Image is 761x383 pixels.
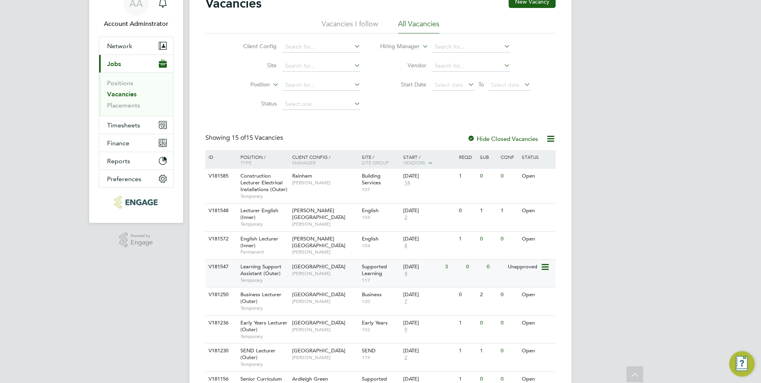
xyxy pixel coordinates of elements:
input: Search for... [432,41,510,53]
div: 1 [457,169,478,184]
input: Search for... [282,61,361,72]
div: [DATE] [403,207,455,214]
div: [DATE] [403,291,455,298]
div: 0 [499,287,519,302]
button: Network [99,37,173,55]
div: Open [520,316,554,330]
div: ID [207,150,234,164]
span: [PERSON_NAME] [292,298,358,305]
div: Unapproved [506,260,541,274]
div: Open [520,344,554,358]
span: Finance [107,139,129,147]
span: 14 [403,180,411,186]
label: Vendor [380,62,426,69]
div: Jobs [99,72,173,116]
span: 102 [362,326,400,333]
span: [GEOGRAPHIC_DATA] [292,291,345,298]
button: Timesheets [99,116,173,134]
span: Building Services [362,172,381,186]
button: Engage Resource Center [729,351,755,377]
span: English [362,235,379,242]
span: Timesheets [107,121,140,129]
span: 107 [362,186,400,193]
a: Powered byEngage [119,233,153,248]
span: [PERSON_NAME] [292,180,358,186]
img: protocol-logo-retina.png [115,196,157,209]
span: Early Years Lecturer (Outer) [240,319,287,333]
span: Temporary [240,333,288,340]
span: 8 [403,242,408,249]
div: 0 [478,316,499,330]
span: [GEOGRAPHIC_DATA] [292,263,345,270]
span: 104 [362,214,400,221]
div: V181250 [207,287,234,302]
span: Lecturer English (Inner) [240,207,278,221]
span: English [362,207,379,214]
span: Construction Lecturer Electrical Installations (Outer) [240,172,287,193]
div: V181548 [207,203,234,218]
a: Go to home page [99,196,174,209]
span: 120 [362,298,400,305]
div: V181236 [207,316,234,330]
label: Position [224,81,270,89]
span: 9 [403,326,408,333]
span: Permanent [240,249,288,255]
span: 7 [403,298,408,305]
span: Manager [292,159,316,166]
div: V181572 [207,232,234,246]
label: Hide Closed Vacancies [467,135,538,143]
span: 15 Vacancies [232,134,283,142]
span: 2 [403,354,408,361]
div: Start / [401,150,457,170]
div: [DATE] [403,173,455,180]
div: 1 [478,344,499,358]
a: Vacancies [107,90,137,98]
span: 15 of [232,134,246,142]
label: Site [231,62,277,69]
span: [PERSON_NAME] [292,326,358,333]
label: Start Date [380,81,426,88]
span: Temporary [240,193,288,199]
span: Select date [491,81,519,88]
span: SEND [362,347,376,354]
button: Jobs [99,55,173,72]
div: [DATE] [403,320,455,326]
div: 0 [478,169,499,184]
span: Select date [435,81,463,88]
span: Account Adminstrator [99,19,174,29]
div: [DATE] [403,376,455,383]
span: SEND Lecturer (Outer) [240,347,275,361]
input: Search for... [282,41,361,53]
span: Supported Learning [362,263,387,277]
div: Open [520,169,554,184]
span: Business Lecturer (Outer) [240,291,281,305]
button: Finance [99,134,173,152]
div: [DATE] [403,236,455,242]
div: Sub [478,150,499,164]
div: Reqd [457,150,478,164]
div: 1 [478,203,499,218]
div: 0 [499,344,519,358]
div: Status [520,150,554,164]
div: Position / [234,150,290,169]
span: [GEOGRAPHIC_DATA] [292,319,345,326]
div: 0 [499,316,519,330]
button: Preferences [99,170,173,188]
span: Early Years [362,319,388,326]
a: Positions [107,79,133,87]
span: 4 [403,270,408,277]
label: Status [231,100,277,107]
a: Placements [107,102,140,109]
div: Open [520,203,554,218]
span: Powered by [131,233,153,239]
span: 2 [403,214,408,221]
span: Temporary [240,277,288,283]
div: Conf [499,150,519,164]
span: Ardleigh Green [292,375,328,382]
input: Search for... [282,80,361,91]
span: Business [362,291,382,298]
div: Client Config / [290,150,360,169]
label: Client Config [231,43,277,50]
span: Temporary [240,221,288,227]
span: Learning Support Assistant (Outer) [240,263,281,277]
